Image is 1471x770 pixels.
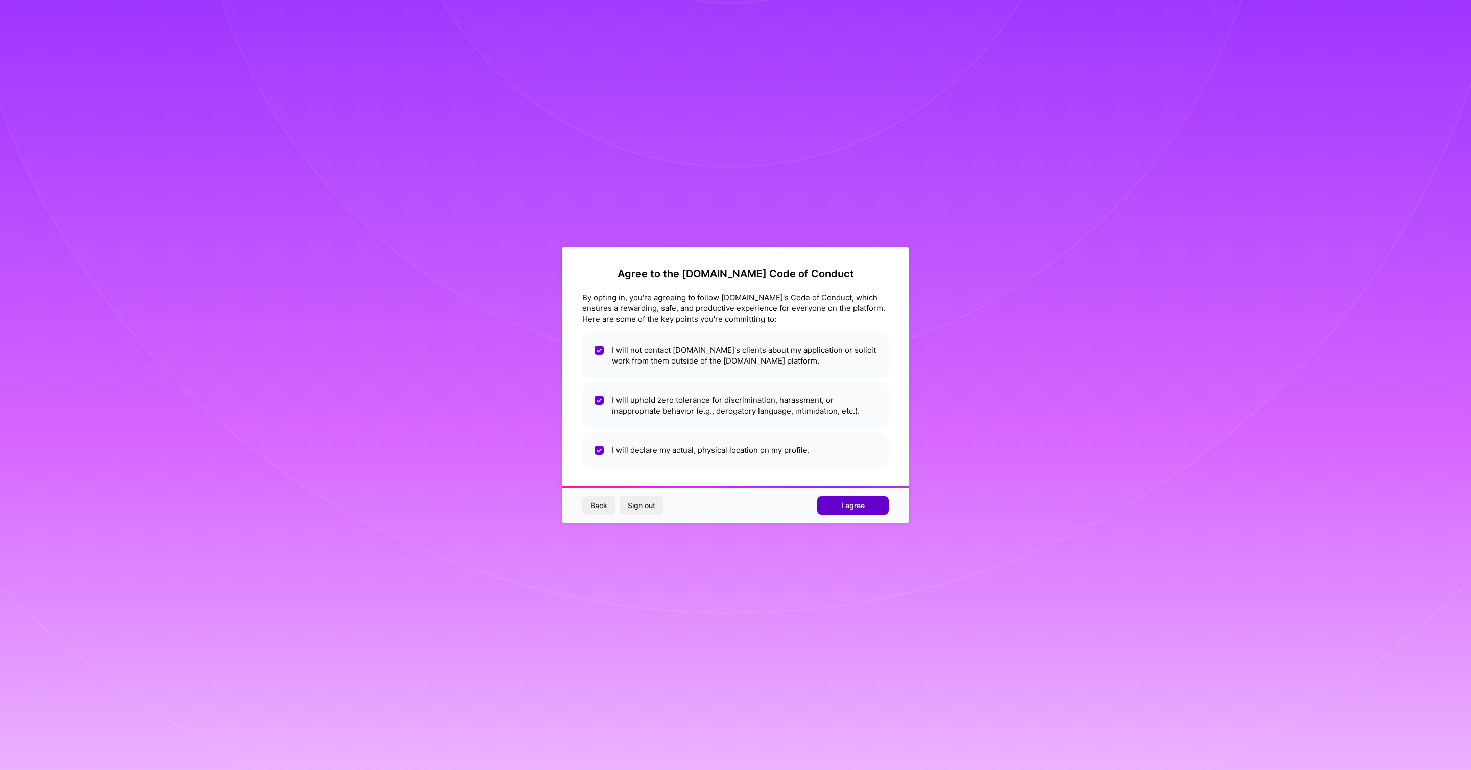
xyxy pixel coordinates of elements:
li: I will declare my actual, physical location on my profile. [582,432,889,468]
button: I agree [817,496,889,515]
h2: Agree to the [DOMAIN_NAME] Code of Conduct [582,268,889,280]
button: Sign out [620,496,663,515]
div: By opting in, you're agreeing to follow [DOMAIN_NAME]'s Code of Conduct, which ensures a rewardin... [582,292,889,324]
li: I will uphold zero tolerance for discrimination, harassment, or inappropriate behavior (e.g., der... [582,382,889,428]
li: I will not contact [DOMAIN_NAME]'s clients about my application or solicit work from them outside... [582,332,889,378]
span: Back [590,500,607,511]
span: I agree [841,500,865,511]
span: Sign out [628,500,655,511]
button: Back [582,496,615,515]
